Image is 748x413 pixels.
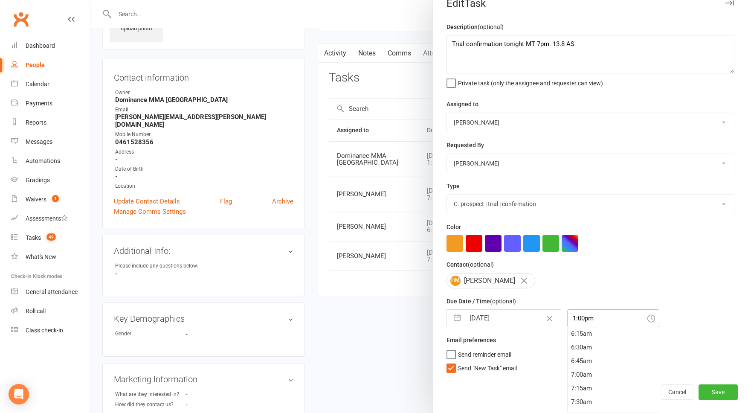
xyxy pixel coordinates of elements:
button: Save [699,384,738,400]
a: Messages [11,132,90,151]
label: Email preferences [446,335,496,345]
div: General attendance [26,288,78,295]
div: Messages [26,138,52,145]
a: Calendar [11,75,90,94]
a: Clubworx [10,9,32,30]
div: 6:30am [568,340,659,354]
span: 49 [46,233,56,241]
small: (optional) [478,23,504,30]
a: Class kiosk mode [11,321,90,340]
div: Class check-in [26,327,63,334]
span: Send "New Task" email [458,362,517,372]
button: Cancel [661,384,693,400]
label: Due Date / Time [446,297,516,306]
a: Payments [11,94,90,113]
div: Waivers [26,196,46,203]
div: 6:15am [568,327,659,340]
a: Reports [11,113,90,132]
div: Tasks [26,234,41,241]
div: Payments [26,100,52,107]
label: Color [446,222,461,232]
div: Automations [26,157,60,164]
div: 7:15am [568,381,659,395]
div: 6:45am [568,354,659,368]
div: People [26,61,45,68]
a: Gradings [11,171,90,190]
label: Contact [446,260,494,269]
a: Assessments [11,209,90,228]
a: Tasks 49 [11,228,90,247]
div: Gradings [26,177,50,183]
small: (optional) [490,298,516,305]
div: 7:30am [568,395,659,409]
div: Roll call [26,308,46,314]
a: People [11,55,90,75]
a: Dashboard [11,36,90,55]
label: Assigned to [446,99,478,109]
span: Private task (only the assignee and requester can view) [458,77,603,87]
small: (optional) [468,261,494,268]
div: 7:00am [568,368,659,381]
div: Reports [26,119,46,126]
a: Waivers 1 [11,190,90,209]
label: Description [446,22,504,32]
a: General attendance kiosk mode [11,282,90,302]
span: Send reminder email [458,348,511,358]
label: Requested By [446,140,484,150]
a: Automations [11,151,90,171]
div: What's New [26,253,56,260]
a: What's New [11,247,90,267]
span: 1 [52,195,59,202]
div: Dashboard [26,42,55,49]
div: Assessments [26,215,68,222]
textarea: Trial confirmation tonight MT 7pm. 13.8 AS [446,35,734,73]
label: Type [446,181,460,191]
a: Roll call [11,302,90,321]
button: Clear Date [542,310,557,326]
div: Open Intercom Messenger [9,384,29,404]
div: [PERSON_NAME] [446,273,535,288]
span: HM [450,276,461,286]
div: Calendar [26,81,49,87]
